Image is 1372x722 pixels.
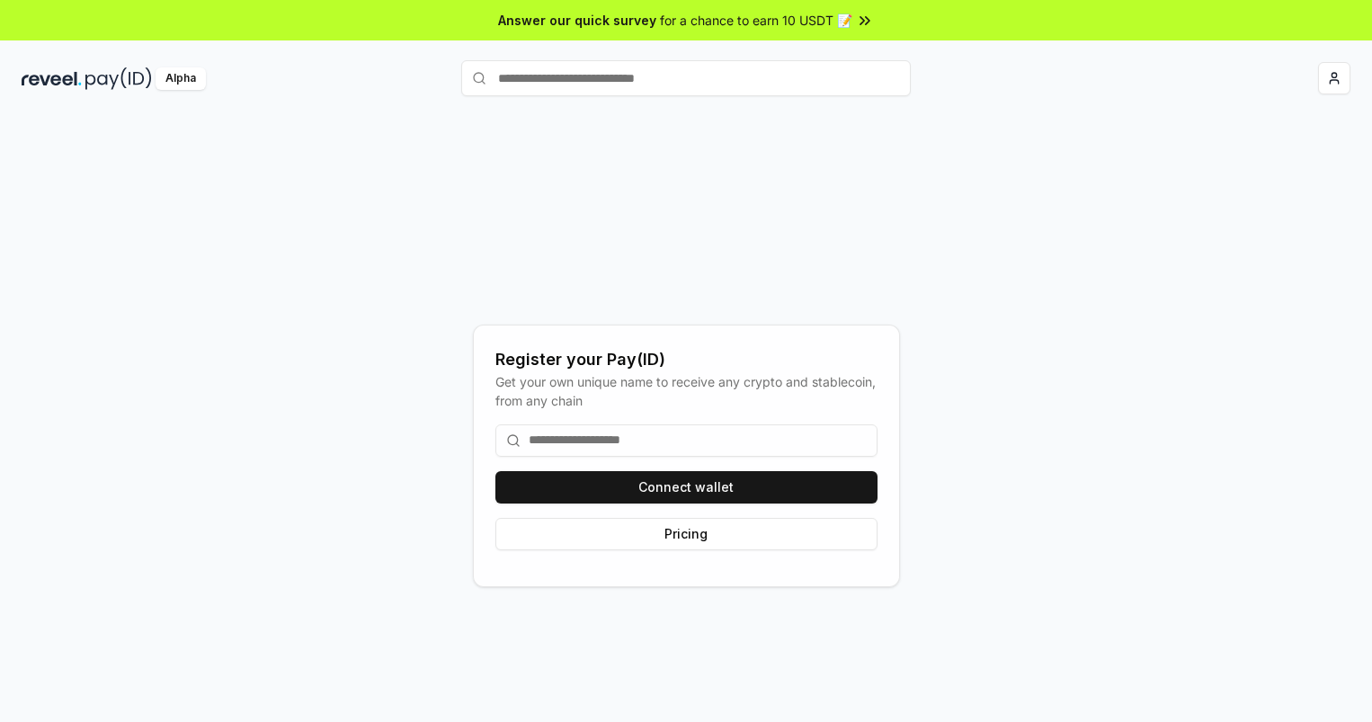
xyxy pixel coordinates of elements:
img: pay_id [85,67,152,90]
span: Answer our quick survey [498,11,656,30]
div: Get your own unique name to receive any crypto and stablecoin, from any chain [495,372,878,410]
img: reveel_dark [22,67,82,90]
div: Register your Pay(ID) [495,347,878,372]
span: for a chance to earn 10 USDT 📝 [660,11,852,30]
button: Pricing [495,518,878,550]
div: Alpha [156,67,206,90]
button: Connect wallet [495,471,878,504]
